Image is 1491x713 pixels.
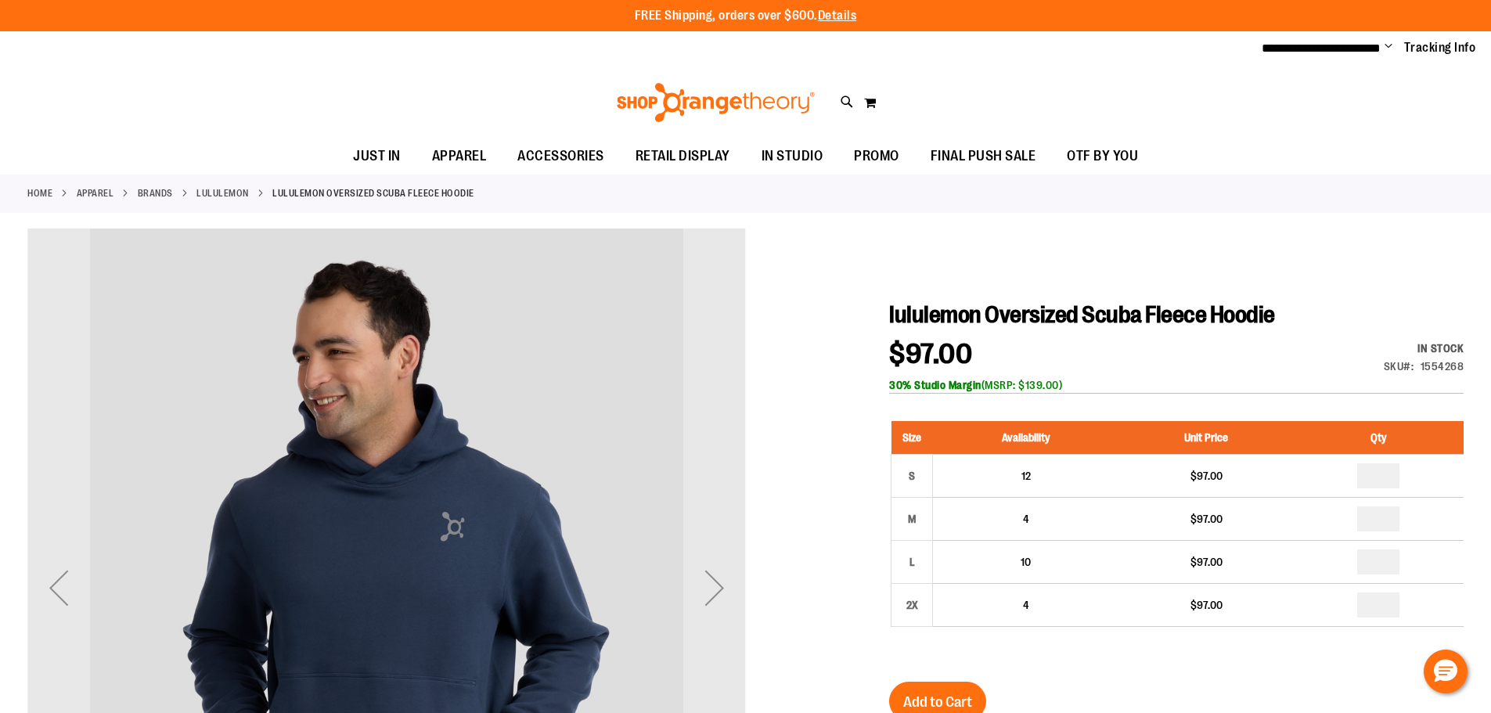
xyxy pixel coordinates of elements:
span: ACCESSORIES [517,139,604,174]
div: S [900,464,924,488]
span: 12 [1021,470,1031,482]
div: $97.00 [1126,554,1285,570]
span: 4 [1023,599,1029,611]
a: IN STUDIO [746,139,839,175]
a: ACCESSORIES [502,139,620,175]
button: Hello, have a question? Let’s chat. [1424,650,1468,693]
strong: lululemon Oversized Scuba Fleece Hoodie [272,186,474,200]
span: FINAL PUSH SALE [931,139,1036,174]
span: OTF BY YOU [1067,139,1138,174]
div: L [900,550,924,574]
div: $97.00 [1126,597,1285,613]
span: RETAIL DISPLAY [636,139,730,174]
span: 4 [1023,513,1029,525]
div: Availability [1384,340,1464,356]
a: lululemon [196,186,249,200]
strong: SKU [1384,360,1414,373]
a: JUST IN [337,139,416,175]
p: FREE Shipping, orders over $600. [635,7,857,25]
th: Unit Price [1118,421,1293,455]
div: $97.00 [1126,511,1285,527]
th: Availability [933,421,1119,455]
img: Shop Orangetheory [614,83,817,122]
a: PROMO [838,139,915,175]
a: APPAREL [416,139,502,174]
span: 10 [1021,556,1031,568]
div: In stock [1384,340,1464,356]
span: APPAREL [432,139,487,174]
a: Details [818,9,857,23]
a: APPAREL [77,186,114,200]
a: Home [27,186,52,200]
th: Qty [1294,421,1464,455]
div: 2X [900,593,924,617]
a: BRANDS [138,186,173,200]
div: (MSRP: $139.00) [889,377,1464,393]
a: OTF BY YOU [1051,139,1154,175]
div: $97.00 [1126,468,1285,484]
button: Account menu [1385,40,1392,56]
b: 30% Studio Margin [889,379,981,391]
a: FINAL PUSH SALE [915,139,1052,175]
th: Size [891,421,933,455]
div: M [900,507,924,531]
div: 1554268 [1421,358,1464,374]
span: Add to Cart [903,693,972,711]
span: $97.00 [889,338,972,370]
a: Tracking Info [1404,39,1476,56]
span: PROMO [854,139,899,174]
span: IN STUDIO [762,139,823,174]
span: JUST IN [353,139,401,174]
a: RETAIL DISPLAY [620,139,746,175]
span: lululemon Oversized Scuba Fleece Hoodie [889,301,1275,328]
